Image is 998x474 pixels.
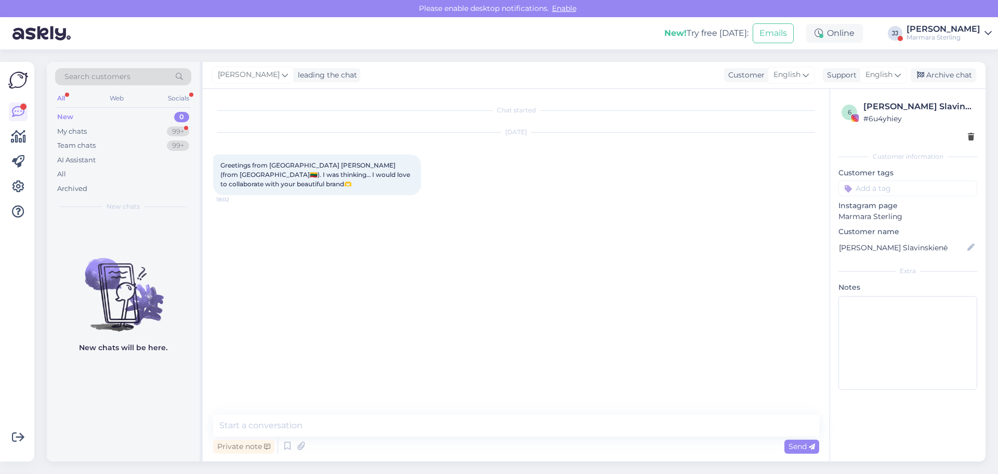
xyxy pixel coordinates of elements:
b: New! [664,28,687,38]
div: [PERSON_NAME] Slavinskienė [863,100,974,113]
div: Marmara Sterling [907,33,980,42]
img: No chats [47,239,200,333]
div: # 6u4yhiey [863,113,974,124]
div: 99+ [167,140,189,151]
span: 18:02 [216,196,255,203]
div: Web [108,92,126,105]
a: [PERSON_NAME]Marmara Sterling [907,25,992,42]
button: Emails [753,23,794,43]
div: AI Assistant [57,155,96,165]
span: Enable [549,4,580,13]
div: Customer information [838,152,977,161]
div: All [57,169,66,180]
p: Customer tags [838,168,977,178]
div: leading the chat [294,70,357,81]
span: Send [789,442,815,451]
span: Search customers [64,71,130,82]
div: Private note [213,440,274,454]
div: Chat started [213,106,819,115]
div: [PERSON_NAME] [907,25,980,33]
input: Add a tag [838,181,977,196]
p: Notes [838,282,977,293]
div: Customer [724,70,765,81]
div: Team chats [57,140,96,151]
span: Greetings from [GEOGRAPHIC_DATA] [PERSON_NAME] (from [GEOGRAPHIC_DATA]🇱🇹). I was thinking… I woul... [220,161,412,188]
div: Extra [838,266,977,276]
span: New chats [107,202,140,211]
div: New [57,112,73,122]
p: Instagram page [838,200,977,211]
p: New chats will be here. [79,342,167,353]
p: Customer name [838,226,977,237]
div: [DATE] [213,127,819,137]
div: 0 [174,112,189,122]
div: Socials [166,92,191,105]
div: 99+ [167,126,189,137]
span: [PERSON_NAME] [218,69,280,81]
div: Archived [57,184,87,194]
span: English [865,69,892,81]
div: My chats [57,126,87,137]
div: Try free [DATE]: [664,27,748,40]
img: Askly Logo [8,70,28,90]
input: Add name [839,242,965,253]
div: JJ [888,26,902,41]
div: All [55,92,67,105]
p: Marmara Sterling [838,211,977,222]
span: 6 [848,108,851,116]
div: Support [823,70,857,81]
span: English [773,69,800,81]
div: Archive chat [911,68,976,82]
div: Online [806,24,863,43]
